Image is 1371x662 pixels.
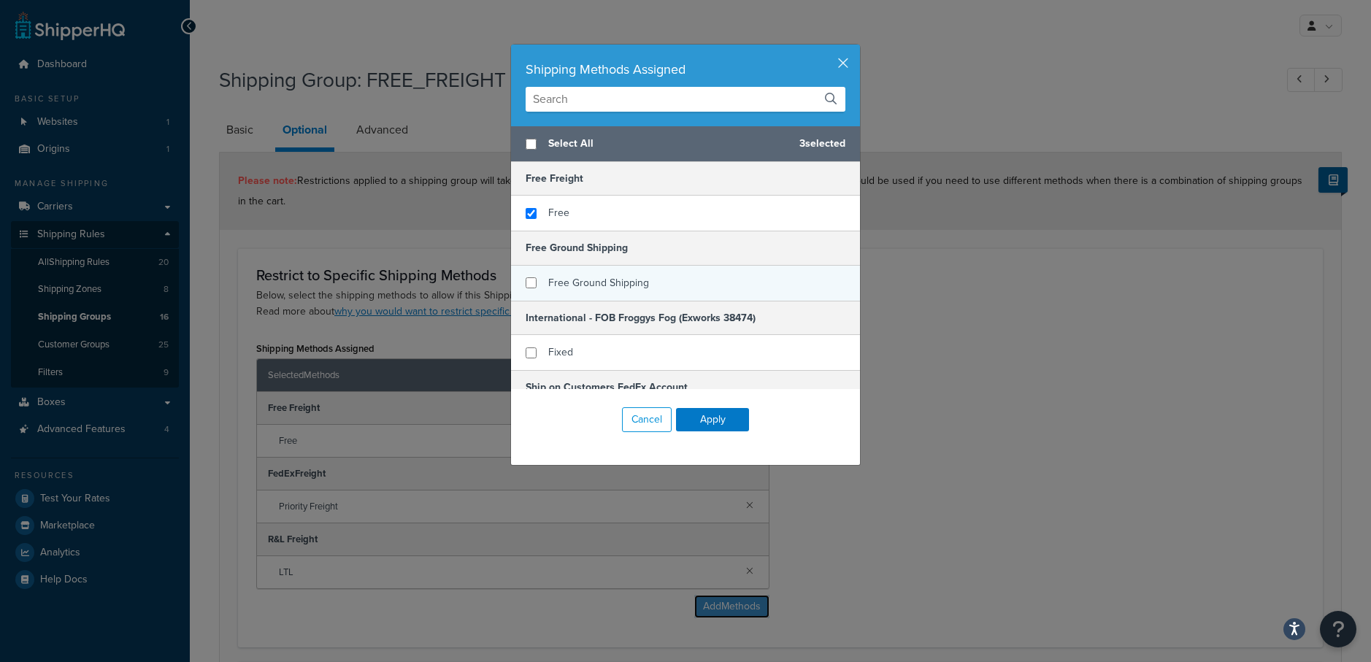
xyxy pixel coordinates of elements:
div: Shipping Methods Assigned [526,59,845,80]
span: Free [548,205,569,220]
h5: Free Freight [511,162,860,196]
h5: Free Ground Shipping [511,231,860,265]
button: Cancel [622,407,672,432]
h5: International - FOB Froggys Fog (Exworks 38474) [511,301,860,335]
div: 3 selected [511,126,860,162]
span: Select All [548,134,788,154]
h5: Ship on Customers FedEx Account [511,370,860,404]
input: Search [526,87,845,112]
span: Free Ground Shipping [548,275,649,290]
button: Apply [676,408,749,431]
span: Fixed [548,345,573,360]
